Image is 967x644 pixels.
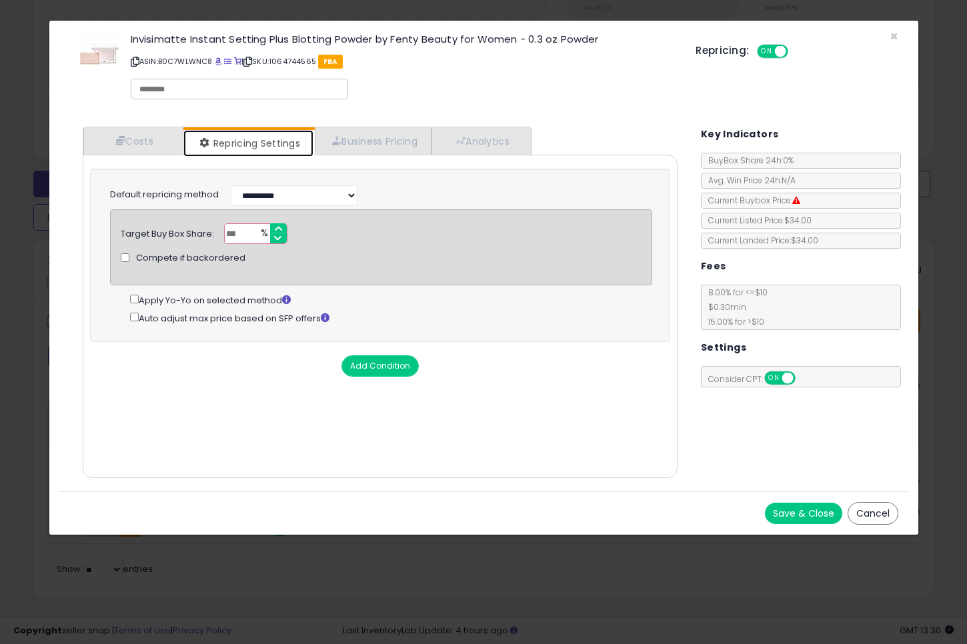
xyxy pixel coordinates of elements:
[253,224,274,244] span: %
[121,223,214,241] div: Target Buy Box Share:
[136,252,245,265] span: Compete if backordered
[786,46,808,57] span: OFF
[702,301,746,313] span: $0.30 min
[224,56,231,67] a: All offer listings
[701,339,746,356] h5: Settings
[215,56,222,67] a: BuyBox page
[702,195,800,206] span: Current Buybox Price:
[701,258,726,275] h5: Fees
[315,127,431,155] a: Business Pricing
[702,316,764,327] span: 15.00 % for > $10
[702,287,768,327] span: 8.00 % for <= $10
[341,355,419,377] button: Add Condition
[130,310,653,325] div: Auto adjust max price based on SFP offers
[765,503,842,524] button: Save & Close
[793,373,814,384] span: OFF
[110,189,221,201] label: Default repricing method:
[431,127,530,155] a: Analytics
[234,56,241,67] a: Your listing only
[702,155,794,166] span: BuyBox Share 24h: 0%
[130,292,653,307] div: Apply Yo-Yo on selected method
[792,197,800,205] i: Suppressed Buy Box
[766,373,782,384] span: ON
[131,34,676,44] h3: Invisimatte Instant Setting Plus Blotting Powder by Fenty Beauty for Women - 0.3 oz Powder
[131,51,676,72] p: ASIN: B0C7WLWNC8 | SKU: 1064744565
[890,27,898,46] span: ×
[183,130,314,157] a: Repricing Settings
[83,127,183,155] a: Costs
[702,215,812,226] span: Current Listed Price: $34.00
[79,34,119,74] img: 2172OGsTNbL._SL60_.jpg
[702,373,813,385] span: Consider CPT:
[701,126,779,143] h5: Key Indicators
[318,55,343,69] span: FBA
[702,175,796,186] span: Avg. Win Price 24h: N/A
[702,235,818,246] span: Current Landed Price: $34.00
[696,45,749,56] h5: Repricing:
[759,46,776,57] span: ON
[848,502,898,525] button: Cancel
